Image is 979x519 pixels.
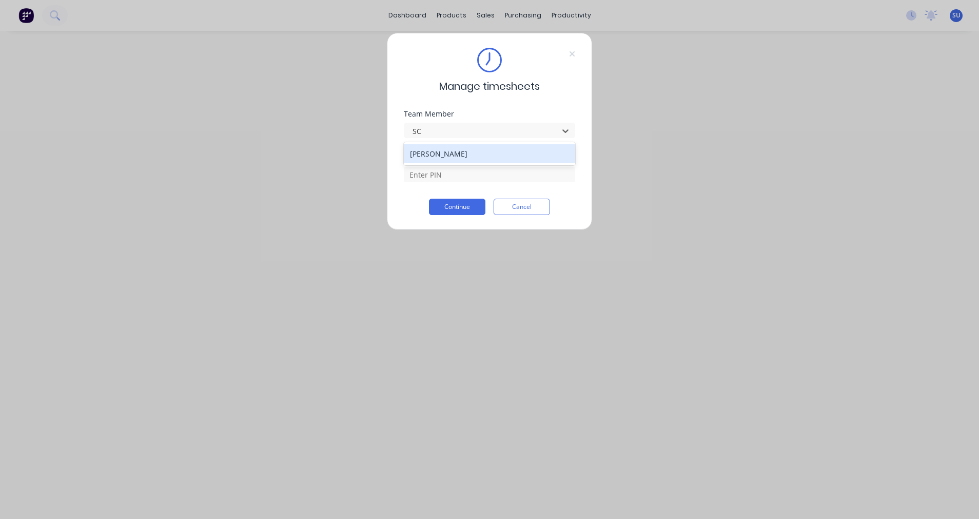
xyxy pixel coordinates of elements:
[494,199,550,215] button: Cancel
[404,167,575,182] input: Enter PIN
[439,79,540,94] span: Manage timesheets
[429,199,485,215] button: Continue
[404,144,575,163] div: [PERSON_NAME]
[404,110,575,118] div: Team Member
